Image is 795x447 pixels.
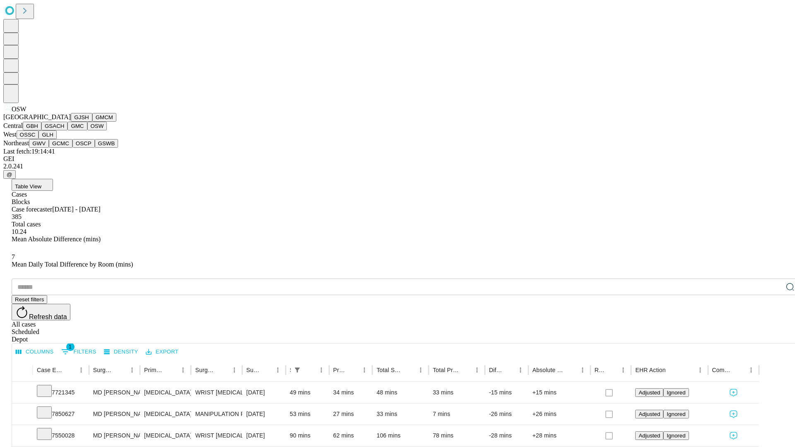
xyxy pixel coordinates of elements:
[49,139,72,148] button: GCMC
[433,382,481,403] div: 33 mins
[635,367,665,373] div: EHR Action
[667,411,685,417] span: Ignored
[712,367,733,373] div: Comments
[126,364,138,376] button: Menu
[12,261,133,268] span: Mean Daily Total Difference by Room (mins)
[177,364,189,376] button: Menu
[291,364,303,376] button: Show filters
[12,213,22,220] span: 385
[29,139,49,148] button: GWV
[144,425,187,446] div: [MEDICAL_DATA]
[3,139,29,147] span: Northeast
[115,364,126,376] button: Sort
[663,431,689,440] button: Ignored
[359,364,370,376] button: Menu
[635,388,663,397] button: Adjusted
[102,346,140,358] button: Density
[12,253,15,260] span: 7
[37,404,85,425] div: 7850627
[37,367,63,373] div: Case Epic Id
[71,113,92,122] button: GJSH
[667,364,678,376] button: Sort
[304,364,316,376] button: Sort
[532,404,586,425] div: +26 mins
[12,106,26,113] span: OSW
[3,131,17,138] span: West
[195,367,216,373] div: Surgery Name
[12,295,47,304] button: Reset filters
[59,345,99,358] button: Show filters
[291,364,303,376] div: 1 active filter
[489,425,524,446] div: -28 mins
[14,346,56,358] button: Select columns
[606,364,617,376] button: Sort
[12,304,70,320] button: Refresh data
[246,367,260,373] div: Surgery Date
[290,367,291,373] div: Scheduled In Room Duration
[17,130,39,139] button: OSSC
[272,364,284,376] button: Menu
[16,407,29,422] button: Expand
[316,364,327,376] button: Menu
[577,364,588,376] button: Menu
[532,425,586,446] div: +28 mins
[3,122,23,129] span: Central
[515,364,526,376] button: Menu
[16,386,29,400] button: Expand
[595,367,605,373] div: Resolved in EHR
[433,404,481,425] div: 7 mins
[66,343,75,351] span: 1
[37,425,85,446] div: 7550028
[376,367,402,373] div: Total Scheduled Duration
[290,425,325,446] div: 90 mins
[638,389,660,396] span: Adjusted
[745,364,757,376] button: Menu
[667,389,685,396] span: Ignored
[93,425,136,446] div: MD [PERSON_NAME]
[229,364,240,376] button: Menu
[16,429,29,443] button: Expand
[7,171,12,178] span: @
[290,382,325,403] div: 49 mins
[217,364,229,376] button: Sort
[39,130,56,139] button: GLH
[3,113,71,120] span: [GEOGRAPHIC_DATA]
[93,404,136,425] div: MD [PERSON_NAME]
[144,404,187,425] div: [MEDICAL_DATA]
[195,425,238,446] div: WRIST [MEDICAL_DATA] SURGERY RELEASE TRANSVERSE [MEDICAL_DATA] LIGAMENT
[75,364,87,376] button: Menu
[144,346,181,358] button: Export
[67,122,87,130] button: GMC
[246,382,282,403] div: [DATE]
[565,364,577,376] button: Sort
[12,179,53,191] button: Table View
[166,364,177,376] button: Sort
[15,296,44,303] span: Reset filters
[72,139,95,148] button: OSCP
[694,364,706,376] button: Menu
[635,410,663,418] button: Adjusted
[638,433,660,439] span: Adjusted
[3,163,792,170] div: 2.0.241
[667,433,685,439] span: Ignored
[460,364,471,376] button: Sort
[246,425,282,446] div: [DATE]
[415,364,426,376] button: Menu
[532,367,564,373] div: Absolute Difference
[41,122,67,130] button: GSACH
[3,170,16,179] button: @
[260,364,272,376] button: Sort
[333,404,369,425] div: 27 mins
[15,183,41,190] span: Table View
[64,364,75,376] button: Sort
[92,113,116,122] button: GMCM
[376,425,424,446] div: 106 mins
[617,364,629,376] button: Menu
[489,404,524,425] div: -26 mins
[87,122,107,130] button: OSW
[12,236,101,243] span: Mean Absolute Difference (mins)
[532,382,586,403] div: +15 mins
[95,139,118,148] button: GSWB
[635,431,663,440] button: Adjusted
[333,367,347,373] div: Predicted In Room Duration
